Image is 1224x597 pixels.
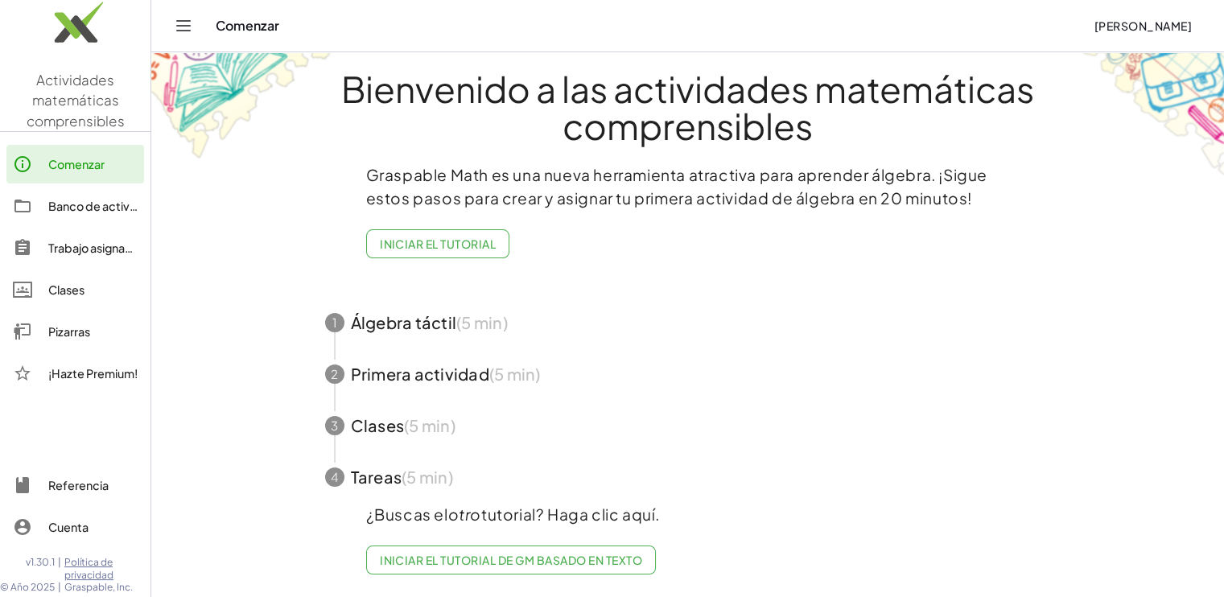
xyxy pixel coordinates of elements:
div: Clases [48,280,138,299]
button: 1Álgebra táctil(5 min) [306,297,1070,348]
span: | [58,556,61,581]
div: Cuenta [48,517,138,537]
font: Iniciar el tutorial de GM basado en texto [380,553,643,567]
a: Política de privacidad [64,556,150,581]
button: Iniciar el tutorial [366,229,510,258]
button: 2Primera actividad(5 min) [306,348,1070,400]
span: v1.30.1 [26,556,55,581]
font: Iniciar el tutorial [380,237,497,251]
a: Banco de actividades [6,187,144,225]
span: | [58,581,61,594]
button: 4Tareas(5 min) [306,451,1070,503]
a: Trabajo asignado [6,229,144,267]
p: Graspable Math es una nueva herramienta atractiva para aprender álgebra. ¡Sigue estos pasos para ... [366,163,1010,210]
font: [PERSON_NAME] [1094,19,1192,33]
em: otro [448,504,481,524]
a: Iniciar el tutorial de GM basado en texto [366,546,657,574]
a: Pizarras [6,312,144,351]
button: [PERSON_NAME] [1081,11,1205,40]
font: 1 [332,315,337,330]
a: Referencia [6,466,144,504]
font: 3 [331,418,338,433]
a: Cuenta [6,508,144,546]
button: 3Clases(5 min) [306,400,1070,451]
div: Referencia [48,476,138,495]
a: Clases [6,270,144,309]
font: 4 [331,469,338,484]
button: Alternar navegación [171,13,196,39]
img: get-started-bg-ul-Ceg4j33I.png [151,33,352,161]
p: ¿Buscas el tutorial? Haga clic aquí. [366,503,1010,526]
div: Trabajo asignado [48,238,138,257]
div: Pizarras [48,322,138,341]
a: Comenzar [6,145,144,183]
div: ¡Hazte Premium! [48,364,138,383]
h1: Bienvenido a las actividades matemáticas comprensibles [295,70,1081,144]
span: Graspable, Inc. [64,581,150,594]
font: 2 [331,366,338,381]
div: Banco de actividades [48,196,138,216]
div: Comenzar [48,154,138,174]
span: Actividades matemáticas comprensibles [27,71,125,130]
